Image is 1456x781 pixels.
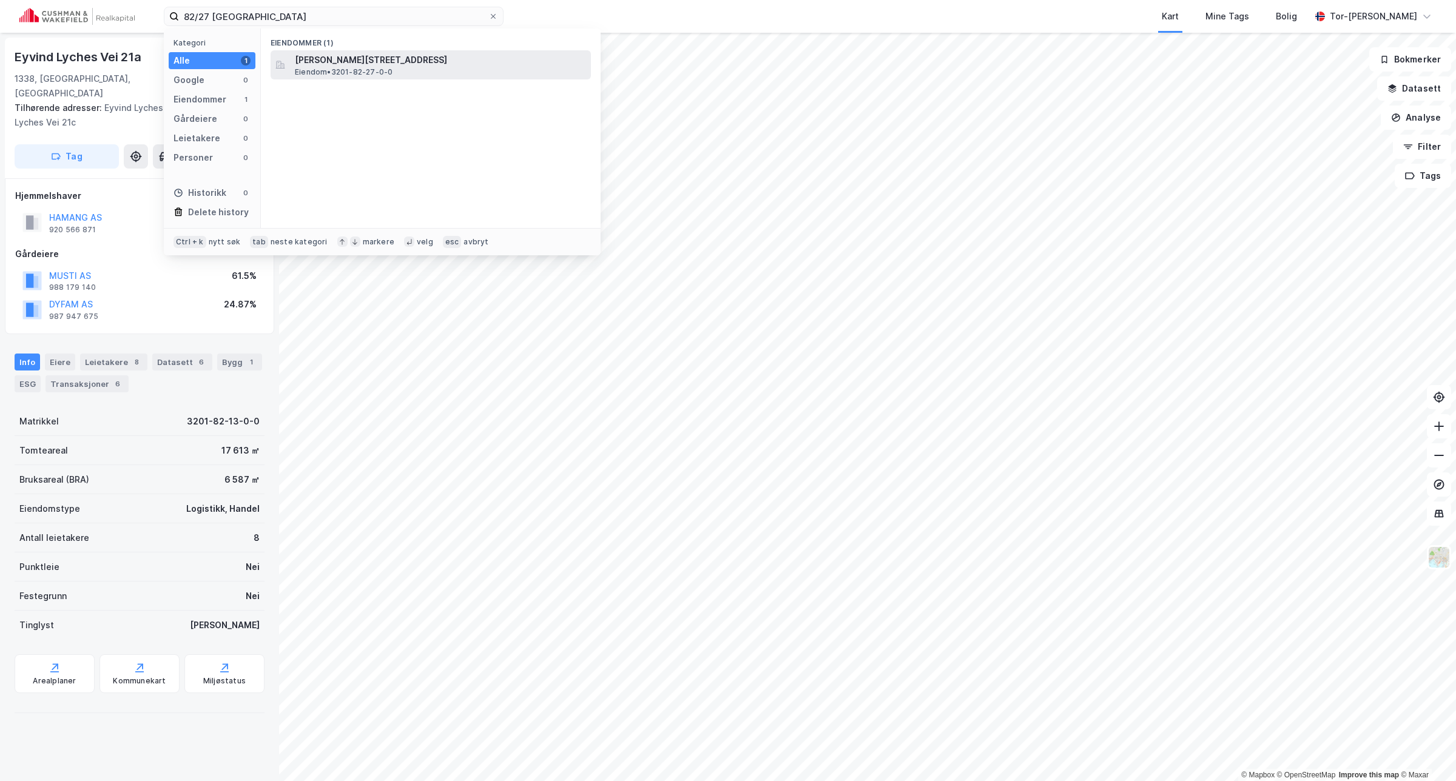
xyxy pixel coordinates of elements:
div: 988 179 140 [49,283,96,292]
div: 61.5% [232,269,257,283]
div: 17 613 ㎡ [221,443,260,458]
div: Hjemmelshaver [15,189,264,203]
div: Tor-[PERSON_NAME] [1330,9,1417,24]
button: Datasett [1377,76,1451,101]
div: 3201-82-13-0-0 [187,414,260,429]
div: nytt søk [209,237,241,247]
div: Eyvind Lyches Vei 21b, Eyvind Lyches Vei 21c [15,101,255,130]
div: velg [417,237,433,247]
a: Mapbox [1241,771,1275,779]
span: Tilhørende adresser: [15,102,104,113]
div: Arealplaner [33,676,76,686]
div: esc [443,236,462,248]
img: Z [1427,546,1451,569]
div: 8 [130,356,143,368]
div: Eiendommer (1) [261,28,601,50]
div: Gårdeiere [174,112,217,126]
button: Tags [1395,164,1451,188]
div: Delete history [188,205,249,220]
button: Filter [1393,135,1451,159]
span: [PERSON_NAME][STREET_ADDRESS] [295,53,586,67]
div: 0 [241,114,251,124]
div: ESG [15,375,41,392]
div: Eyvind Lyches Vei 21a [15,47,144,67]
div: Ctrl + k [174,236,206,248]
button: Tag [15,144,119,169]
div: Bygg [217,354,262,370]
input: Søk på adresse, matrikkel, gårdeiere, leietakere eller personer [179,7,488,25]
div: Info [15,354,40,370]
div: Nei [246,560,260,574]
div: Logistikk, Handel [186,501,260,516]
img: cushman-wakefield-realkapital-logo.202ea83816669bd177139c58696a8fa1.svg [19,8,135,25]
button: Bokmerker [1369,47,1451,72]
div: Kart [1162,9,1179,24]
div: Leietakere [80,354,147,370]
div: avbryt [463,237,488,247]
div: 0 [241,188,251,198]
div: [PERSON_NAME] [190,618,260,632]
div: Gårdeiere [15,247,264,261]
div: Kategori [174,38,255,47]
div: 0 [241,153,251,163]
div: 0 [241,133,251,143]
div: Tomteareal [19,443,68,458]
div: Historikk [174,186,226,200]
a: OpenStreetMap [1277,771,1336,779]
iframe: Chat Widget [1395,723,1456,781]
div: Kommunekart [113,676,166,686]
div: Kontrollprogram for chat [1395,723,1456,781]
div: 0 [241,75,251,85]
div: 920 566 871 [49,225,96,235]
div: Datasett [152,354,212,370]
button: Analyse [1381,106,1451,130]
div: 24.87% [224,297,257,312]
div: Mine Tags [1205,9,1249,24]
div: Antall leietakere [19,531,89,545]
div: 8 [254,531,260,545]
div: Personer [174,150,213,165]
div: Tinglyst [19,618,54,632]
div: Alle [174,53,190,68]
div: 6 587 ㎡ [224,472,260,487]
div: neste kategori [271,237,328,247]
div: Miljøstatus [203,676,246,686]
div: 6 [112,378,124,390]
div: Eiendommer [174,92,226,107]
div: Bruksareal (BRA) [19,472,89,487]
div: Matrikkel [19,414,59,429]
div: Transaksjoner [45,375,129,392]
div: Bolig [1276,9,1297,24]
div: Nei [246,589,260,603]
div: 987 947 675 [49,312,98,321]
div: 6 [195,356,207,368]
div: markere [363,237,394,247]
div: 1 [241,56,251,65]
a: Improve this map [1339,771,1399,779]
div: 1 [245,356,257,368]
div: tab [250,236,268,248]
div: Leietakere [174,131,220,146]
div: Eiere [45,354,75,370]
span: Eiendom • 3201-82-27-0-0 [295,67,393,77]
div: Punktleie [19,560,59,574]
div: 1 [241,95,251,104]
div: Google [174,73,204,87]
div: Eiendomstype [19,501,80,516]
div: 1338, [GEOGRAPHIC_DATA], [GEOGRAPHIC_DATA] [15,72,172,101]
div: Festegrunn [19,589,67,603]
